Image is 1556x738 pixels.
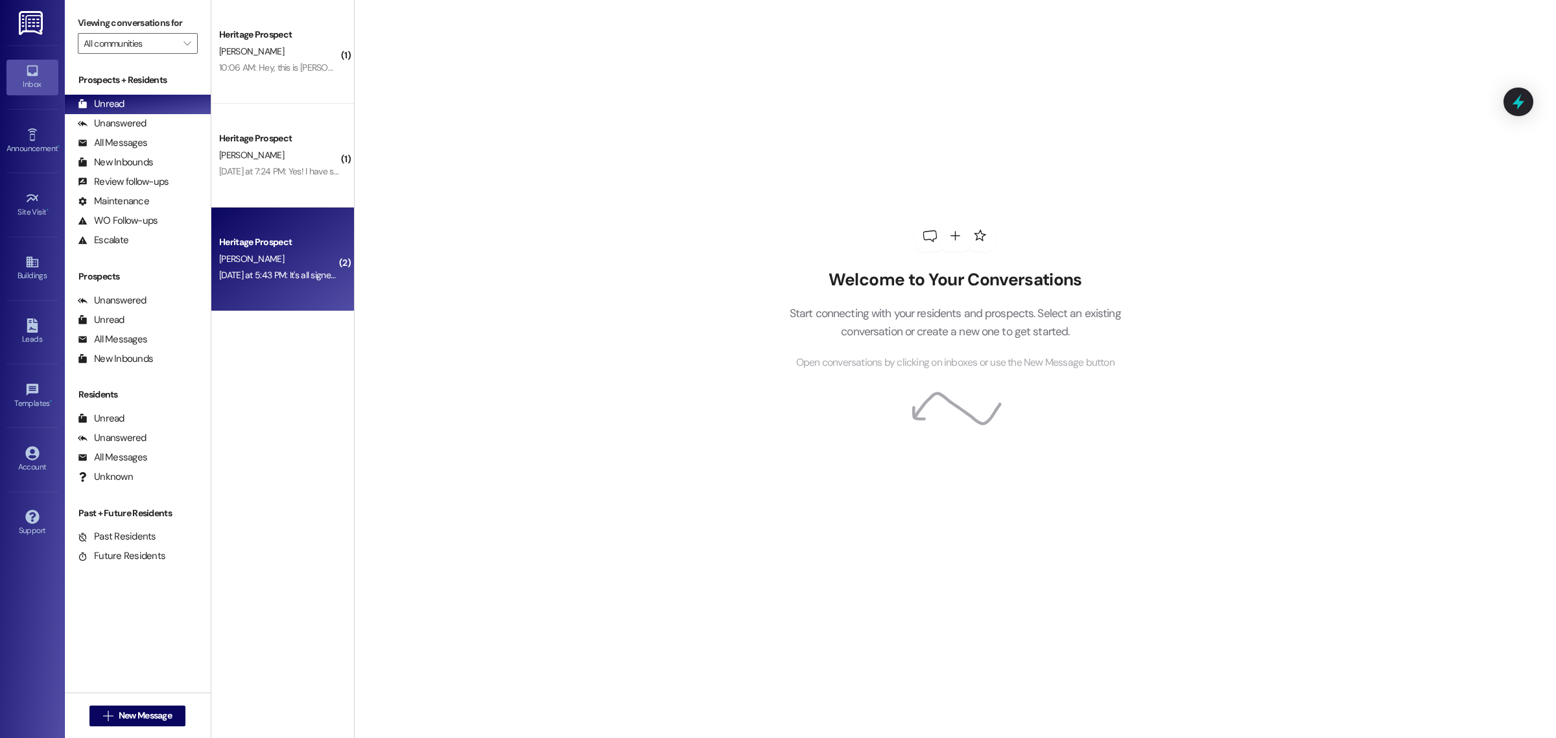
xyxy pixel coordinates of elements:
[50,397,52,406] span: •
[78,117,147,130] div: Unanswered
[6,315,58,350] a: Leads
[78,195,149,208] div: Maintenance
[65,388,211,401] div: Residents
[219,235,339,249] div: Heritage Prospect
[78,214,158,228] div: WO Follow-ups
[19,11,45,35] img: ResiDesk Logo
[78,412,124,425] div: Unread
[6,187,58,222] a: Site Visit •
[6,251,58,286] a: Buildings
[219,165,361,177] div: [DATE] at 7:24 PM: Yes! I have signed it
[65,270,211,283] div: Prospects
[6,506,58,541] a: Support
[78,530,156,543] div: Past Residents
[78,549,165,563] div: Future Residents
[78,470,133,484] div: Unknown
[219,269,354,281] div: [DATE] at 5:43 PM: It's all signed now
[78,136,147,150] div: All Messages
[103,711,113,721] i: 
[78,352,153,366] div: New Inbounds
[78,313,124,327] div: Unread
[47,206,49,215] span: •
[219,28,339,42] div: Heritage Prospect
[78,175,169,189] div: Review follow-ups
[6,60,58,95] a: Inbox
[58,142,60,151] span: •
[78,451,147,464] div: All Messages
[219,149,284,161] span: [PERSON_NAME]
[78,431,147,445] div: Unanswered
[65,506,211,520] div: Past + Future Residents
[219,62,580,73] div: 10:06 AM: Hey, this is [PERSON_NAME]. I was just wondering if I could get a Winter Parking Pass?
[84,33,177,54] input: All communities
[6,379,58,414] a: Templates •
[78,156,153,169] div: New Inbounds
[65,73,211,87] div: Prospects + Residents
[219,253,284,265] span: [PERSON_NAME]
[78,333,147,346] div: All Messages
[219,132,339,145] div: Heritage Prospect
[6,442,58,477] a: Account
[89,706,185,726] button: New Message
[119,709,172,722] span: New Message
[78,294,147,307] div: Unanswered
[78,233,128,247] div: Escalate
[183,38,191,49] i: 
[78,13,198,33] label: Viewing conversations for
[770,270,1140,291] h2: Welcome to Your Conversations
[796,355,1114,371] span: Open conversations by clicking on inboxes or use the New Message button
[770,304,1140,341] p: Start connecting with your residents and prospects. Select an existing conversation or create a n...
[219,45,284,57] span: [PERSON_NAME]
[78,97,124,111] div: Unread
